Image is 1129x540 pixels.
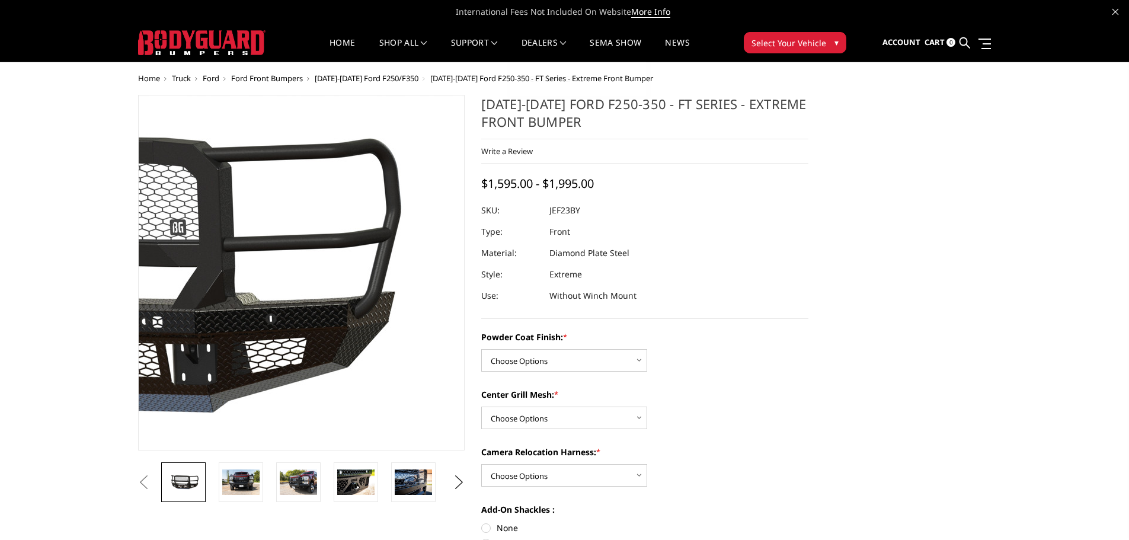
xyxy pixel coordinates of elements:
span: Select Your Vehicle [751,37,826,49]
a: Cart 0 [925,27,955,59]
button: Previous [135,474,153,491]
span: $1,595.00 - $1,995.00 [481,175,594,191]
iframe: Chat Widget [1070,483,1129,540]
button: Select Your Vehicle [744,32,846,53]
img: 2023-2025 Ford F250-350 - FT Series - Extreme Front Bumper [337,469,375,494]
span: [DATE]-[DATE] Ford F250-350 - FT Series - Extreme Front Bumper [430,73,653,84]
a: Truck [172,73,191,84]
dt: Material: [481,242,540,264]
label: None [481,522,808,534]
span: ▾ [834,36,839,49]
img: BODYGUARD BUMPERS [138,30,266,55]
a: Home [138,73,160,84]
label: Camera Relocation Harness: [481,446,808,458]
a: Account [882,27,920,59]
label: Add-On Shackles : [481,503,808,516]
dt: Style: [481,264,540,285]
dd: Diamond Plate Steel [549,242,629,264]
img: 2023-2025 Ford F250-350 - FT Series - Extreme Front Bumper [280,469,317,494]
a: More Info [631,6,670,18]
a: Support [451,39,498,62]
a: SEMA Show [590,39,641,62]
a: Ford Front Bumpers [231,73,303,84]
dd: JEF23BY [549,200,580,221]
label: Powder Coat Finish: [481,331,808,343]
button: Next [450,474,468,491]
a: News [665,39,689,62]
dt: Type: [481,221,540,242]
span: Cart [925,37,945,47]
a: Become a Dealer [514,68,641,90]
dd: Front [549,221,570,242]
a: Home [330,39,355,62]
span: 0 [946,38,955,47]
a: shop all [379,39,427,62]
dt: Use: [481,285,540,306]
h1: [DATE]-[DATE] Ford F250-350 - FT Series - Extreme Front Bumper [481,95,808,139]
a: [DATE]-[DATE] Ford F250/F350 [315,73,418,84]
a: 2023-2025 Ford F250-350 - FT Series - Extreme Front Bumper [138,95,465,450]
label: Center Grill Mesh: [481,388,808,401]
a: Ford [203,73,219,84]
dd: Extreme [549,264,582,285]
a: Dealers [522,39,567,62]
img: 2023-2025 Ford F250-350 - FT Series - Extreme Front Bumper [222,469,260,494]
dd: Without Winch Mount [549,285,637,306]
dt: SKU: [481,200,540,221]
img: 2023-2025 Ford F250-350 - FT Series - Extreme Front Bumper [395,469,432,494]
span: Account [882,37,920,47]
a: Write a Review [481,146,533,156]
